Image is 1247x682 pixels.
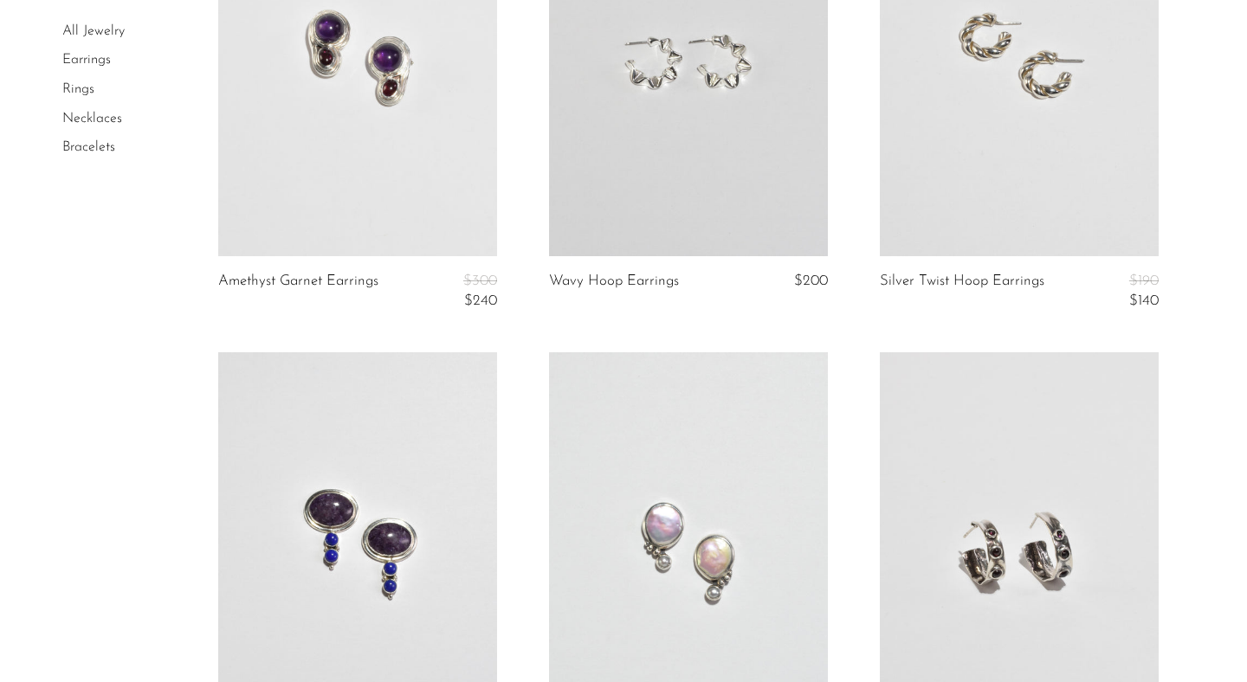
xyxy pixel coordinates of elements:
[880,273,1044,309] a: Silver Twist Hoop Earrings
[218,273,378,309] a: Amethyst Garnet Earrings
[62,54,111,68] a: Earrings
[1129,273,1159,288] span: $190
[464,293,497,308] span: $240
[62,140,115,154] a: Bracelets
[549,273,679,289] a: Wavy Hoop Earrings
[1129,293,1159,308] span: $140
[62,112,122,125] a: Necklaces
[463,273,497,288] span: $300
[62,82,94,96] a: Rings
[62,24,125,38] a: All Jewelry
[794,273,828,288] span: $200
